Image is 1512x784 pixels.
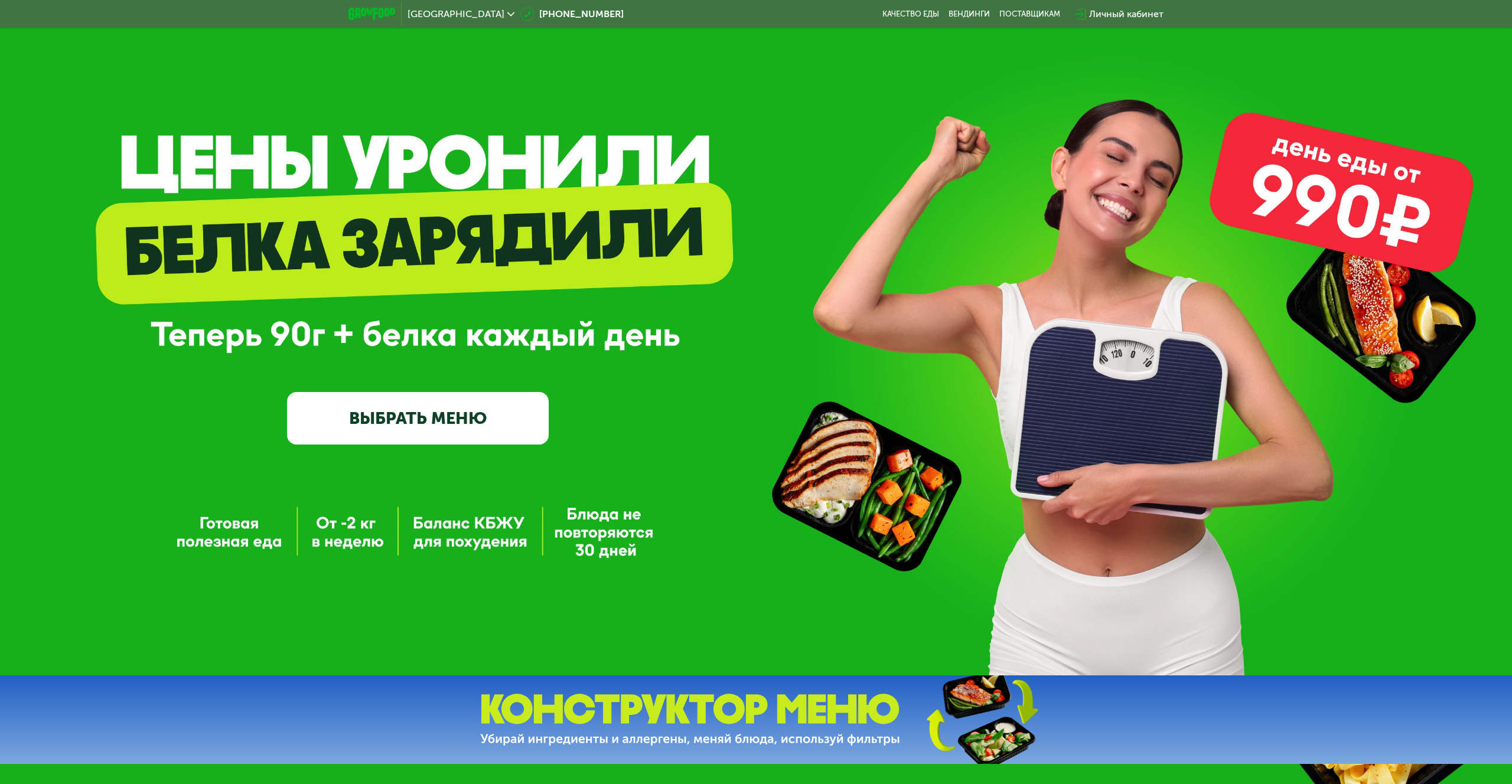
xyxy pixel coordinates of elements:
div: Личный кабинет [1089,7,1164,21]
a: ВЫБРАТЬ МЕНЮ [287,392,549,445]
span: [GEOGRAPHIC_DATA] [408,9,504,19]
a: [PHONE_NUMBER] [520,7,624,21]
a: Вендинги [949,9,990,19]
div: поставщикам [999,9,1060,19]
a: Качество еды [882,9,939,19]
